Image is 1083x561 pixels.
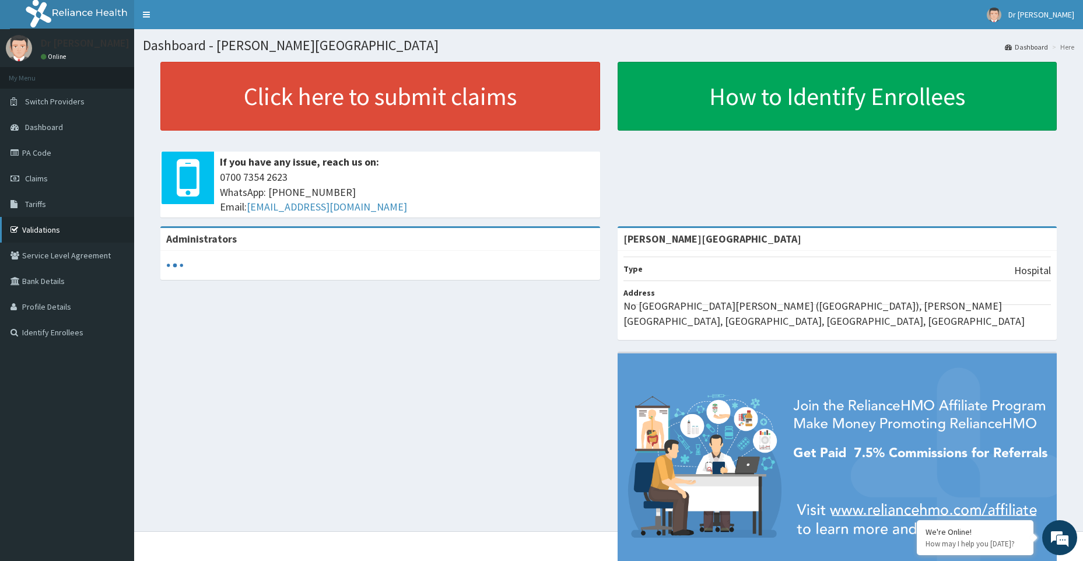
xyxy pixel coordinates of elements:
p: Hospital [1014,263,1051,278]
b: If you have any issue, reach us on: [220,155,379,169]
span: Tariffs [25,199,46,209]
img: User Image [987,8,1001,22]
p: Dr [PERSON_NAME] [41,38,129,48]
span: 0700 7354 2623 WhatsApp: [PHONE_NUMBER] Email: [220,170,594,215]
span: Switch Providers [25,96,85,107]
h1: Dashboard - [PERSON_NAME][GEOGRAPHIC_DATA] [143,38,1074,53]
p: How may I help you today? [926,539,1025,549]
span: Dr [PERSON_NAME] [1008,9,1074,20]
b: Address [623,287,655,298]
b: Administrators [166,232,237,246]
div: We're Online! [926,527,1025,537]
a: How to Identify Enrollees [618,62,1057,131]
strong: [PERSON_NAME][GEOGRAPHIC_DATA] [623,232,801,246]
a: Dashboard [1005,42,1048,52]
img: User Image [6,35,32,61]
p: No [GEOGRAPHIC_DATA][PERSON_NAME] ([GEOGRAPHIC_DATA]), [PERSON_NAME][GEOGRAPHIC_DATA], [GEOGRAPHI... [623,299,1052,328]
b: Type [623,264,643,274]
a: [EMAIL_ADDRESS][DOMAIN_NAME] [247,200,407,213]
span: Claims [25,173,48,184]
a: Online [41,52,69,61]
li: Here [1049,42,1074,52]
span: Dashboard [25,122,63,132]
svg: audio-loading [166,257,184,274]
a: Click here to submit claims [160,62,600,131]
